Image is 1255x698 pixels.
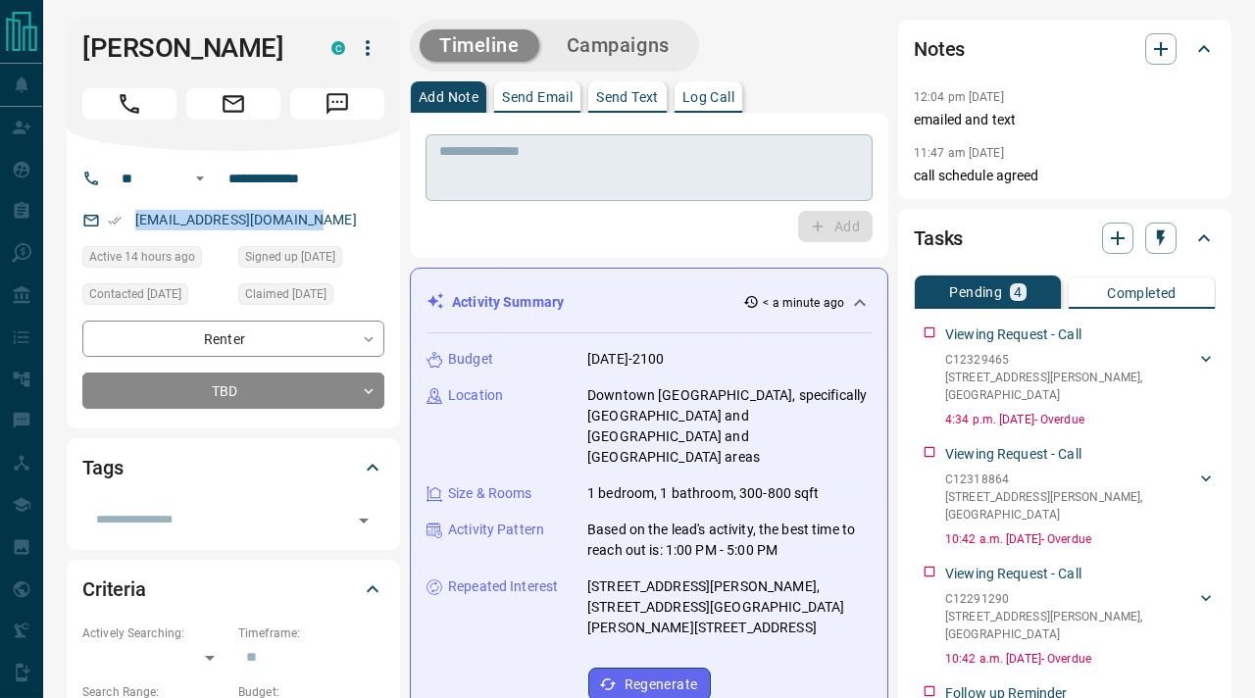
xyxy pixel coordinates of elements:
[238,624,384,642] p: Timeframe:
[945,411,1216,428] p: 4:34 p.m. [DATE] - Overdue
[331,41,345,55] div: condos.ca
[945,564,1081,584] p: Viewing Request - Call
[186,88,280,120] span: Email
[945,351,1196,369] p: C12329465
[587,349,664,370] p: [DATE]-2100
[945,590,1196,608] p: C12291290
[945,608,1196,643] p: [STREET_ADDRESS][PERSON_NAME] , [GEOGRAPHIC_DATA]
[914,166,1216,186] p: call schedule agreed
[945,488,1196,523] p: [STREET_ADDRESS][PERSON_NAME] , [GEOGRAPHIC_DATA]
[945,324,1081,345] p: Viewing Request - Call
[945,650,1216,668] p: 10:42 a.m. [DATE] - Overdue
[82,566,384,613] div: Criteria
[914,110,1216,130] p: emailed and text
[587,520,872,561] p: Based on the lead's activity, the best time to reach out is: 1:00 PM - 5:00 PM
[502,90,573,104] p: Send Email
[245,247,335,267] span: Signed up [DATE]
[82,444,384,491] div: Tags
[89,284,181,304] span: Contacted [DATE]
[82,246,228,274] div: Tue Aug 12 2025
[587,385,872,468] p: Downtown [GEOGRAPHIC_DATA], specifically [GEOGRAPHIC_DATA] and [GEOGRAPHIC_DATA] and [GEOGRAPHIC_...
[82,32,302,64] h1: [PERSON_NAME]
[945,586,1216,647] div: C12291290[STREET_ADDRESS][PERSON_NAME],[GEOGRAPHIC_DATA]
[547,29,689,62] button: Campaigns
[82,452,123,483] h2: Tags
[945,444,1081,465] p: Viewing Request - Call
[587,483,820,504] p: 1 bedroom, 1 bathroom, 300-800 sqft
[587,576,872,638] p: [STREET_ADDRESS][PERSON_NAME], [STREET_ADDRESS][GEOGRAPHIC_DATA][PERSON_NAME][STREET_ADDRESS]
[945,369,1196,404] p: [STREET_ADDRESS][PERSON_NAME] , [GEOGRAPHIC_DATA]
[1014,285,1022,299] p: 4
[350,507,377,534] button: Open
[914,215,1216,262] div: Tasks
[82,373,384,409] div: TBD
[135,212,357,227] a: [EMAIL_ADDRESS][DOMAIN_NAME]
[945,467,1216,527] div: C12318864[STREET_ADDRESS][PERSON_NAME],[GEOGRAPHIC_DATA]
[945,530,1216,548] p: 10:42 a.m. [DATE] - Overdue
[448,520,544,540] p: Activity Pattern
[763,294,844,312] p: < a minute ago
[188,167,212,190] button: Open
[238,283,384,311] div: Mon Aug 11 2025
[420,29,539,62] button: Timeline
[448,483,532,504] p: Size & Rooms
[448,576,558,597] p: Repeated Interest
[238,246,384,274] div: Mon Aug 11 2025
[89,247,195,267] span: Active 14 hours ago
[245,284,326,304] span: Claimed [DATE]
[82,573,146,605] h2: Criteria
[419,90,478,104] p: Add Note
[452,292,564,313] p: Activity Summary
[682,90,734,104] p: Log Call
[596,90,659,104] p: Send Text
[1107,286,1177,300] p: Completed
[82,283,228,311] div: Mon Aug 11 2025
[945,347,1216,408] div: C12329465[STREET_ADDRESS][PERSON_NAME],[GEOGRAPHIC_DATA]
[82,624,228,642] p: Actively Searching:
[427,284,872,321] div: Activity Summary< a minute ago
[914,25,1216,73] div: Notes
[108,214,122,227] svg: Email Verified
[448,385,503,406] p: Location
[914,90,1004,104] p: 12:04 pm [DATE]
[914,223,963,254] h2: Tasks
[949,285,1002,299] p: Pending
[82,88,176,120] span: Call
[82,321,384,357] div: Renter
[945,471,1196,488] p: C12318864
[914,146,1004,160] p: 11:47 am [DATE]
[448,349,493,370] p: Budget
[290,88,384,120] span: Message
[914,33,965,65] h2: Notes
